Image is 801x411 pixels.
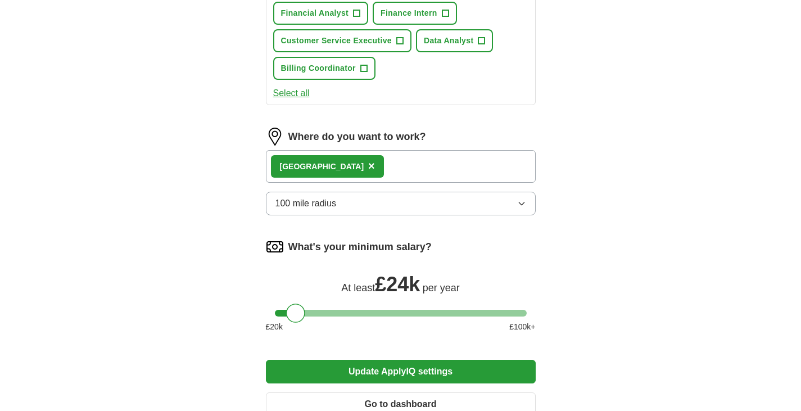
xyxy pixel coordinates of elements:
span: At least [341,282,375,293]
img: location.png [266,128,284,146]
span: Billing Coordinator [281,62,356,74]
button: Customer Service Executive [273,29,411,52]
span: Finance Intern [381,7,437,19]
span: £ 24k [375,273,420,296]
img: salary.png [266,238,284,256]
span: Customer Service Executive [281,35,392,47]
button: Billing Coordinator [273,57,375,80]
button: Data Analyst [416,29,494,52]
span: £ 100 k+ [509,321,535,333]
label: Where do you want to work? [288,129,426,144]
button: 100 mile radius [266,192,536,215]
button: Update ApplyIQ settings [266,360,536,383]
span: Data Analyst [424,35,474,47]
span: per year [423,282,460,293]
span: Financial Analyst [281,7,349,19]
div: [GEOGRAPHIC_DATA] [280,161,364,173]
button: Financial Analyst [273,2,369,25]
span: £ 20 k [266,321,283,333]
span: × [368,160,375,172]
label: What's your minimum salary? [288,240,432,255]
button: Select all [273,87,310,100]
button: Finance Intern [373,2,457,25]
span: 100 mile radius [275,197,337,210]
button: × [368,158,375,175]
